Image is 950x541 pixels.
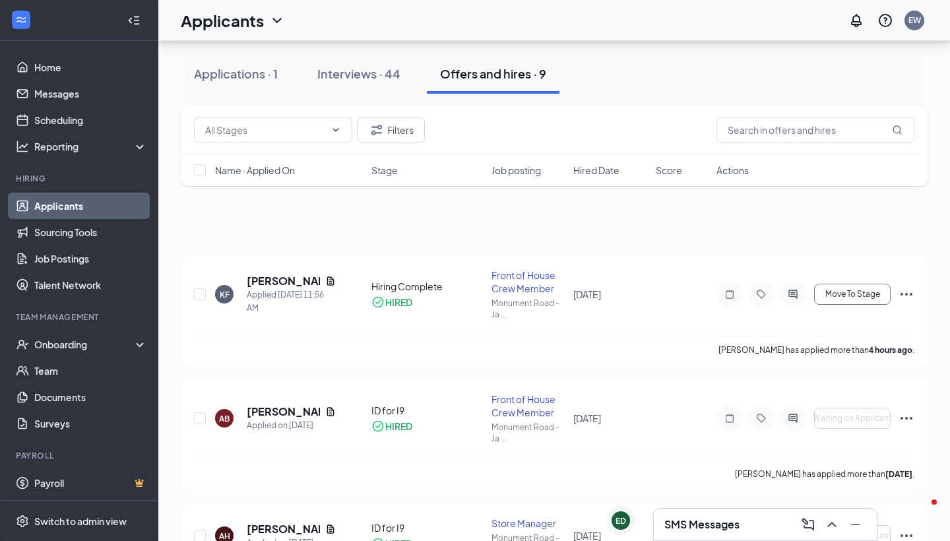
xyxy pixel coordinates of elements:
[718,344,914,356] p: [PERSON_NAME] has applied more than .
[616,515,626,526] div: ED
[385,296,412,309] div: HIRED
[848,517,864,532] svg: Minimize
[821,514,842,535] button: ChevronUp
[798,514,819,535] button: ComposeMessage
[371,164,398,177] span: Stage
[220,289,230,300] div: KF
[34,107,147,133] a: Scheduling
[369,122,385,138] svg: Filter
[491,393,566,419] div: Front of House Crew Member
[371,404,483,417] div: ID for I9
[205,123,325,137] input: All Stages
[385,420,412,433] div: HIRED
[573,288,601,300] span: [DATE]
[34,338,136,351] div: Onboarding
[814,284,891,305] button: Move To Stage
[325,524,336,534] svg: Document
[785,413,801,424] svg: ActiveChat
[491,517,566,530] div: Store Manager
[34,219,147,245] a: Sourcing Tools
[16,173,144,184] div: Hiring
[735,468,914,480] p: [PERSON_NAME] has applied more than .
[814,408,891,429] button: Waiting on Applicant
[371,521,483,534] div: ID for I9
[716,117,914,143] input: Search in offers and hires
[34,140,148,153] div: Reporting
[34,470,147,496] a: PayrollCrown
[825,290,880,299] span: Move To Stage
[722,289,738,300] svg: Note
[317,65,400,82] div: Interviews · 44
[753,289,769,300] svg: Tag
[722,413,738,424] svg: Note
[34,245,147,272] a: Job Postings
[877,13,893,28] svg: QuestionInfo
[215,164,295,177] span: Name · Applied On
[16,450,144,461] div: Payroll
[899,286,914,302] svg: Ellipses
[15,13,28,26] svg: WorkstreamLogo
[325,406,336,417] svg: Document
[869,345,912,355] b: 4 hours ago
[491,422,566,444] div: Monument Road - Ja ...
[16,515,29,528] svg: Settings
[325,276,336,286] svg: Document
[885,469,912,479] b: [DATE]
[892,125,902,135] svg: MagnifyingGlass
[491,269,566,295] div: Front of House Crew Member
[16,311,144,323] div: Team Management
[491,164,541,177] span: Job posting
[371,280,483,293] div: Hiring Complete
[34,358,147,384] a: Team
[194,65,278,82] div: Applications · 1
[664,517,740,532] h3: SMS Messages
[34,515,127,528] div: Switch to admin view
[247,274,320,288] h5: [PERSON_NAME]
[247,522,320,536] h5: [PERSON_NAME]
[656,164,682,177] span: Score
[371,420,385,433] svg: CheckmarkCircle
[181,9,264,32] h1: Applicants
[16,140,29,153] svg: Analysis
[331,125,341,135] svg: ChevronDown
[716,164,749,177] span: Actions
[491,298,566,320] div: Monument Road - Ja ...
[899,410,914,426] svg: Ellipses
[34,410,147,437] a: Surveys
[34,384,147,410] a: Documents
[908,15,921,26] div: EW
[358,117,425,143] button: Filter Filters
[371,296,385,309] svg: CheckmarkCircle
[848,13,864,28] svg: Notifications
[247,288,336,315] div: Applied [DATE] 11:56 AM
[34,193,147,219] a: Applicants
[127,14,141,27] svg: Collapse
[247,404,320,419] h5: [PERSON_NAME]
[813,414,892,423] span: Waiting on Applicant
[247,419,336,432] div: Applied on [DATE]
[573,164,619,177] span: Hired Date
[440,65,546,82] div: Offers and hires · 9
[800,517,816,532] svg: ComposeMessage
[269,13,285,28] svg: ChevronDown
[16,338,29,351] svg: UserCheck
[785,289,801,300] svg: ActiveChat
[34,272,147,298] a: Talent Network
[34,54,147,80] a: Home
[573,412,601,424] span: [DATE]
[905,496,937,528] iframe: Intercom live chat
[753,413,769,424] svg: Tag
[824,517,840,532] svg: ChevronUp
[845,514,866,535] button: Minimize
[34,80,147,107] a: Messages
[219,413,230,424] div: AB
